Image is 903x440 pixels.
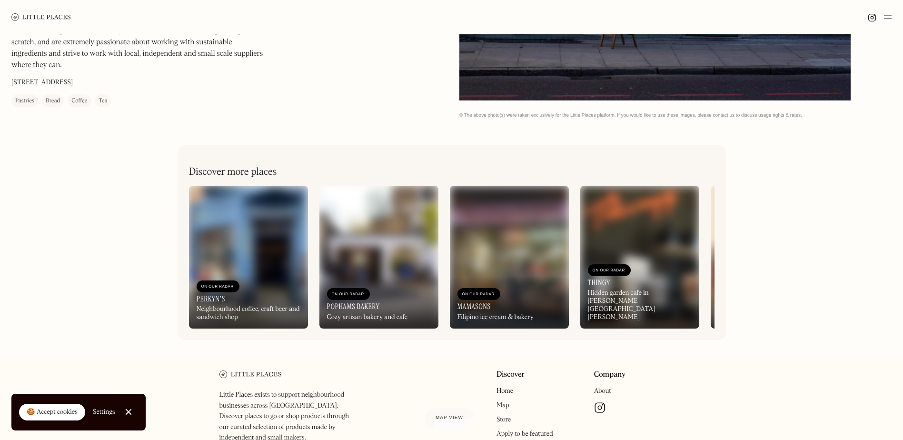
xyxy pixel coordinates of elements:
h2: Discover more places [189,166,277,178]
div: 🍪 Accept cookies [27,408,78,417]
a: Apply to be featured [496,430,553,437]
div: Bread [46,96,60,106]
h3: Perkyn's [197,294,225,303]
a: On Our RadarWeirdough BakeryNeighbourhood bakery [711,186,830,329]
span: Map view [436,415,463,420]
div: On Our Radar [593,266,626,275]
div: © The above photo(s) were taken exclusively for the Little Places platform. If you would like to ... [459,112,892,119]
div: On Our Radar [462,290,496,299]
a: Company [594,370,626,380]
a: Home [496,388,513,394]
div: Cozy artisan bakery and cafe [327,313,408,321]
a: On Our RadarPerkyn'sNeighbourhood coffee, craft beer and sandwich shop [189,186,308,329]
p: Pomme is a neighbourhood bakery who create all their own unique recipes from scratch, and are ext... [11,25,268,71]
a: Map view [424,408,475,429]
h3: Pophams Bakery [327,302,380,311]
a: 🍪 Accept cookies [19,404,85,421]
div: Hidden garden cafe in [PERSON_NAME][GEOGRAPHIC_DATA][PERSON_NAME] [588,289,692,321]
div: Settings [93,409,115,415]
div: Neighbourhood coffee, craft beer and sandwich shop [197,305,300,321]
a: On Our RadarMamasonsFilipino ice cream & bakery [450,186,569,329]
div: Pastries [15,96,34,106]
a: Close Cookie Popup [119,402,138,421]
div: Tea [99,96,107,106]
a: On Our RadarPophams BakeryCozy artisan bakery and cafe [319,186,438,329]
a: Discover [496,370,525,380]
div: On Our Radar [201,282,235,291]
div: Filipino ice cream & bakery [457,313,534,321]
a: Settings [93,401,115,423]
a: On Our RadarThingyHidden garden cafe in [PERSON_NAME][GEOGRAPHIC_DATA][PERSON_NAME] [580,186,699,329]
h3: Thingy [588,278,610,287]
a: About [594,388,611,394]
h3: Mamasons [457,302,491,311]
a: Store [496,416,511,423]
a: Map [496,402,509,409]
div: Coffee [71,96,87,106]
div: On Our Radar [332,290,365,299]
p: [STREET_ADDRESS] [11,78,73,88]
